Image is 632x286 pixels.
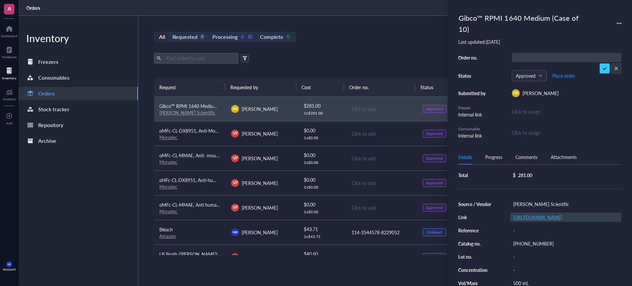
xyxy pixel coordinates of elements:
[346,170,417,195] td: Click to add
[458,132,488,139] div: Internal link
[458,126,488,132] div: Consumable
[242,204,278,211] span: [PERSON_NAME]
[458,73,488,79] div: Status
[159,208,177,215] a: Moradec
[304,127,341,134] div: $ 0.00
[346,245,417,269] td: 3035946588
[512,129,621,136] div: Click to assign
[458,254,492,260] div: Lot no.
[458,111,488,118] div: Internal link
[18,118,138,132] a: Repository
[8,4,11,13] span: A
[456,11,594,36] div: Gibco™ RPMI 1640 Medium (Case of 10)
[172,32,197,41] div: Requested
[38,89,55,98] div: Orders
[458,105,488,111] div: Freezer
[233,205,238,211] span: VP
[233,230,238,234] span: MK
[164,53,236,63] input: Find orders in table
[458,267,492,273] div: Concentration
[285,34,291,40] div: 0
[485,153,502,161] div: Progress
[352,130,412,137] div: Click to add
[159,183,177,190] a: Moradec
[18,55,138,68] a: Freezers
[458,90,488,96] div: Submitted by
[2,55,17,59] div: Notebook
[304,209,341,215] div: 1 x $ 0.00
[212,32,238,41] div: Processing
[242,229,278,236] span: [PERSON_NAME]
[427,254,442,260] div: Ordered
[159,152,269,159] span: αMFc-CL-MMAE, Anti- mouse IgG Fc MMAE antibody
[159,159,177,165] a: Moradec
[26,5,41,11] a: Orders
[352,155,412,162] div: Click to add
[458,201,492,207] div: Source / Vendor
[346,220,417,245] td: 114-3544578-8229052
[510,265,621,274] div: -
[3,87,16,101] a: Analytics
[522,90,559,96] span: [PERSON_NAME]
[242,254,278,260] span: [PERSON_NAME]
[304,102,341,109] div: $ 281.00
[458,55,488,61] div: Order no.
[513,214,562,221] a: [URL][DOMAIN_NAME]
[518,172,532,178] div: 281.00
[296,78,344,96] th: Cost
[304,185,341,190] div: 1 x $ 0.00
[18,134,138,147] a: Archive
[352,179,412,187] div: Click to add
[458,227,492,233] div: Reference
[346,195,417,220] td: Click to add
[38,73,69,82] div: Consumables
[199,34,205,40] div: 0
[233,155,238,161] span: VP
[6,121,13,125] div: Add
[18,103,138,116] a: Stock tracker
[352,204,412,211] div: Click to add
[154,78,225,96] th: Request
[159,226,173,233] span: Bleach
[18,87,138,100] a: Orders
[426,106,443,112] div: Approved
[510,226,621,235] div: -
[304,250,341,257] div: $ 40.60
[242,155,278,162] span: [PERSON_NAME]
[427,230,442,235] div: Ordered
[233,254,238,260] span: VP
[304,160,341,165] div: 1 x $ 0.00
[3,97,16,101] div: Analytics
[242,106,278,112] span: [PERSON_NAME]
[18,71,138,84] a: Consumables
[426,156,443,161] div: Approved
[458,280,492,286] div: Vol/Mass
[159,84,212,91] span: Request
[352,105,412,113] div: Click to add
[346,97,417,121] td: Click to add
[304,234,341,239] div: 1 x $ 43.71
[516,73,541,79] span: Approved
[512,108,621,115] div: Click to assign
[513,90,518,96] span: AR
[159,233,176,239] a: Amazon
[2,76,16,80] div: Inventory
[1,23,17,38] a: Dashboard
[154,32,296,42] div: segmented control
[38,120,63,130] div: Repository
[159,32,165,41] div: All
[458,39,621,45] div: Last updated: [DATE]
[159,251,218,257] span: LB Broth ([PERSON_NAME])
[415,78,462,96] th: Status
[247,34,253,40] div: 15
[2,44,17,59] a: Notebook
[260,32,283,41] div: Complete
[552,73,575,78] span: Place order
[38,136,56,145] div: Archive
[458,214,492,220] div: Link
[304,201,341,208] div: $ 0.00
[458,241,492,247] div: Catalog no.
[426,205,443,210] div: Approved
[344,78,415,96] th: Order no.
[513,172,515,178] div: $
